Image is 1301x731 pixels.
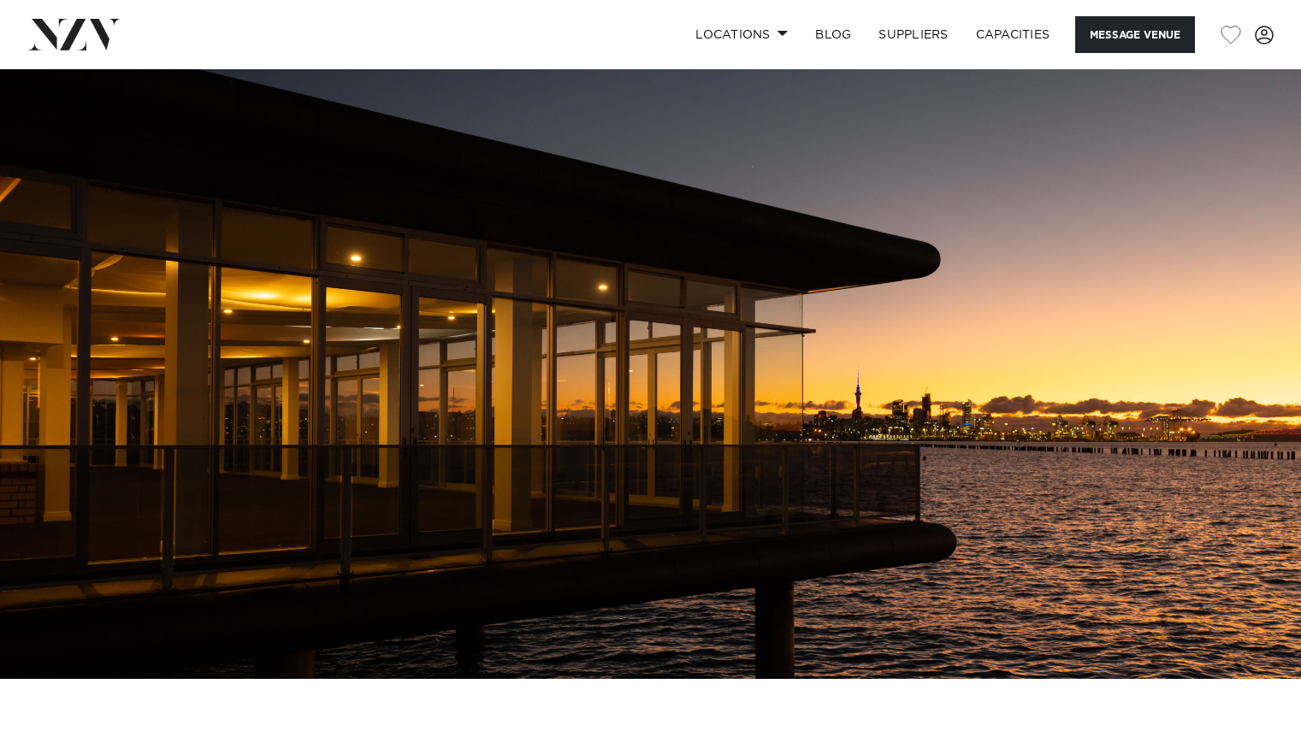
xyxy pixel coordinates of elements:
[682,16,801,53] a: Locations
[1075,16,1195,53] button: Message Venue
[27,19,121,50] img: nzv-logo.png
[962,16,1064,53] a: Capacities
[865,16,961,53] a: SUPPLIERS
[801,16,865,53] a: BLOG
